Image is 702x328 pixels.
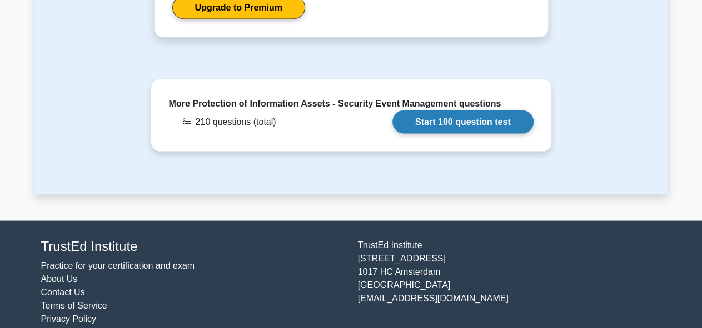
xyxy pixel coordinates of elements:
a: About Us [41,274,78,283]
div: TrustEd Institute [STREET_ADDRESS] 1017 HC Amsterdam [GEOGRAPHIC_DATA] [EMAIL_ADDRESS][DOMAIN_NAME] [351,238,668,325]
a: Practice for your certification and exam [41,260,195,270]
a: Start 100 question test [392,110,534,133]
a: Contact Us [41,287,85,296]
a: Terms of Service [41,300,107,310]
h4: TrustEd Institute [41,238,345,254]
a: Privacy Policy [41,314,97,323]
